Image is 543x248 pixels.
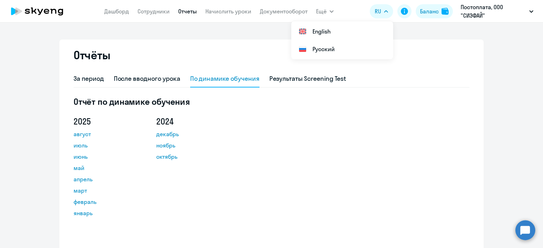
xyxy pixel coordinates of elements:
[178,8,197,15] a: Отчеты
[74,152,137,161] a: июнь
[420,7,439,16] div: Баланс
[104,8,129,15] a: Дашборд
[269,74,346,83] div: Результаты Screening Test
[461,3,526,20] p: Постоплата, ООО "СИЭФАЙ"
[370,4,393,18] button: RU
[74,96,469,107] h5: Отчёт по динамике обучения
[298,27,307,36] img: English
[74,74,104,83] div: За период
[205,8,251,15] a: Начислить уроки
[316,7,327,16] span: Ещё
[442,8,449,15] img: balance
[74,130,137,138] a: август
[74,116,137,127] h5: 2025
[316,4,334,18] button: Ещё
[156,130,220,138] a: декабрь
[260,8,308,15] a: Документооборот
[457,3,537,20] button: Постоплата, ООО "СИЭФАЙ"
[74,209,137,217] a: январь
[416,4,453,18] button: Балансbalance
[114,74,180,83] div: После вводного урока
[74,198,137,206] a: февраль
[156,141,220,150] a: ноябрь
[156,152,220,161] a: октябрь
[74,164,137,172] a: май
[190,74,259,83] div: По динамике обучения
[375,7,381,16] span: RU
[291,21,393,59] ul: Ещё
[74,175,137,183] a: апрель
[74,48,110,62] h2: Отчёты
[74,141,137,150] a: июль
[298,45,307,53] img: Русский
[138,8,170,15] a: Сотрудники
[74,186,137,195] a: март
[156,116,220,127] h5: 2024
